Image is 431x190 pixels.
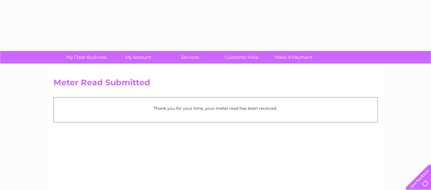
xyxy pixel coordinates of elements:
a: Services [162,51,218,64]
a: My Clear Business [58,51,114,64]
a: Customer Help [214,51,270,64]
a: Make A Payment [265,51,322,64]
h2: Meter Read Submitted [53,78,378,91]
p: Thank you for your time, your meter read has been received. [57,105,374,111]
a: My Account [110,51,166,64]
